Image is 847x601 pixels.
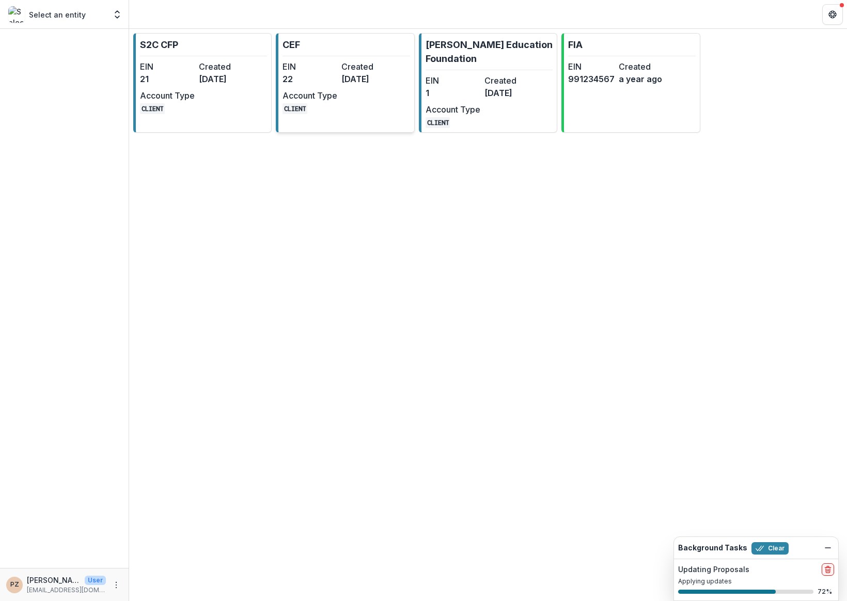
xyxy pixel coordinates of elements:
[619,60,665,73] dt: Created
[283,73,337,85] dd: 22
[426,117,450,128] code: CLIENT
[140,73,195,85] dd: 21
[110,579,122,591] button: More
[283,38,300,52] p: CEF
[110,4,124,25] button: Open entity switcher
[484,74,539,87] dt: Created
[419,33,557,133] a: [PERSON_NAME] Education FoundationEIN1Created[DATE]Account TypeCLIENT
[426,87,480,99] dd: 1
[426,38,553,66] p: [PERSON_NAME] Education Foundation
[140,60,195,73] dt: EIN
[283,103,307,114] code: CLIENT
[822,542,834,554] button: Dismiss
[133,33,272,133] a: S2C CFPEIN21Created[DATE]Account TypeCLIENT
[283,60,337,73] dt: EIN
[140,103,165,114] code: CLIENT
[426,103,480,116] dt: Account Type
[140,38,178,52] p: S2C CFP
[85,576,106,585] p: User
[341,60,396,73] dt: Created
[8,6,25,23] img: Select an entity
[678,577,834,586] p: Applying updates
[568,38,583,52] p: FIA
[426,74,480,87] dt: EIN
[27,575,81,586] p: [PERSON_NAME]
[818,587,834,596] p: 72 %
[27,586,106,595] p: [EMAIL_ADDRESS][DOMAIN_NAME]
[678,544,747,552] h2: Background Tasks
[751,542,789,555] button: Clear
[140,89,195,102] dt: Account Type
[561,33,700,133] a: FIAEIN991234567Createda year ago
[568,60,615,73] dt: EIN
[276,33,414,133] a: CEFEIN22Created[DATE]Account TypeCLIENT
[199,73,254,85] dd: [DATE]
[29,9,86,20] p: Select an entity
[341,73,396,85] dd: [DATE]
[822,4,843,25] button: Get Help
[199,60,254,73] dt: Created
[283,89,337,102] dt: Account Type
[10,581,19,588] div: Priscilla Zamora
[484,87,539,99] dd: [DATE]
[619,73,665,85] dd: a year ago
[822,563,834,576] button: delete
[678,565,749,574] h2: Updating Proposals
[568,73,615,85] dd: 991234567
